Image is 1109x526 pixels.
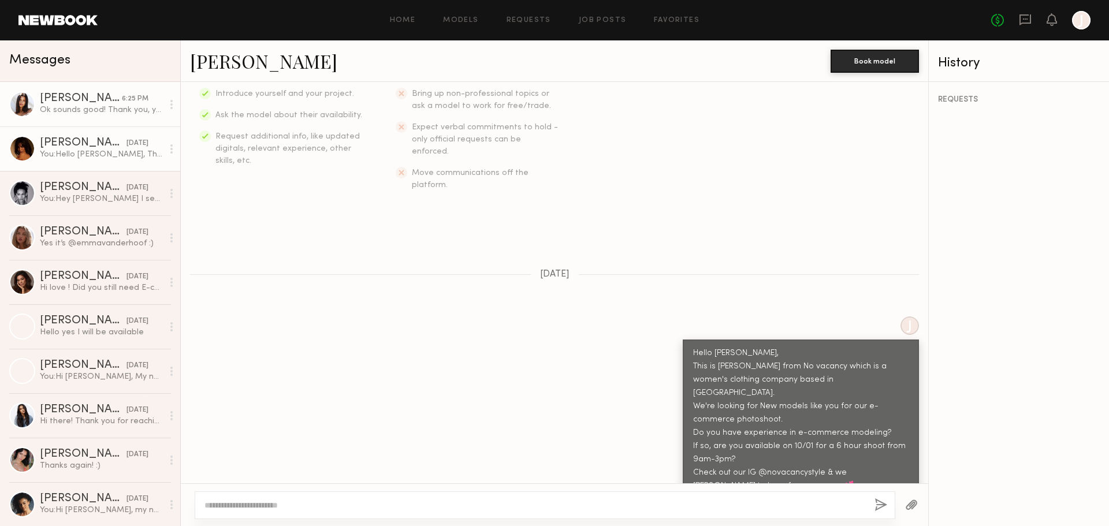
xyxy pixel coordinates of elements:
div: [DATE] [126,227,148,238]
div: Hello [PERSON_NAME], This is [PERSON_NAME] from No vacancy which is a women's clothing company ba... [693,347,909,506]
span: Messages [9,54,70,67]
span: Move communications off the platform. [412,169,529,189]
span: Introduce yourself and your project. [215,90,354,98]
a: Home [390,17,416,24]
div: [DATE] [126,405,148,416]
a: Models [443,17,478,24]
div: [DATE] [126,182,148,193]
div: [DATE] [126,449,148,460]
div: [PERSON_NAME] [40,404,126,416]
div: History [938,57,1100,70]
div: [PERSON_NAME] [40,226,126,238]
div: [PERSON_NAME] [40,493,126,505]
div: You: Hi [PERSON_NAME], My name is [PERSON_NAME] from No Vacancy which is a women's clothing compa... [40,371,163,382]
div: [DATE] [126,494,148,505]
a: Job Posts [579,17,627,24]
div: [PERSON_NAME] [40,93,122,105]
div: Hi there! Thank you for reaching out. My apologies for the delayed response. I wasn’t able to acc... [40,416,163,427]
div: You: Hey [PERSON_NAME] I sent you a DM earlier [DATE]! Could you please give us a response by the... [40,193,163,204]
button: Book model [831,50,919,73]
span: Request additional info, like updated digitals, relevant experience, other skills, etc. [215,133,360,165]
div: 6:25 PM [122,94,148,105]
a: Book model [831,55,919,65]
div: [PERSON_NAME] [40,360,126,371]
span: Expect verbal commitments to hold - only official requests can be enforced. [412,124,558,155]
div: [DATE] [126,360,148,371]
div: REQUESTS [938,96,1100,104]
div: Yes it’s @emmavanderhoof :) [40,238,163,249]
div: [PERSON_NAME] [40,315,126,327]
div: You: Hi [PERSON_NAME], my name is [PERSON_NAME] and our clothing company is based in [GEOGRAPHIC_... [40,505,163,516]
a: [PERSON_NAME] [190,49,337,73]
div: You: Hello [PERSON_NAME], This is [PERSON_NAME] from No vacancy which is a women's clothing compa... [40,149,163,160]
div: Hi love ! Did you still need E-commerce models ? [40,282,163,293]
div: [PERSON_NAME] [40,271,126,282]
div: [PERSON_NAME] [40,449,126,460]
div: [DATE] [126,271,148,282]
div: Thanks again! :) [40,460,163,471]
a: Requests [507,17,551,24]
div: [PERSON_NAME] [40,137,126,149]
a: Favorites [654,17,699,24]
span: Ask the model about their availability. [215,111,362,119]
div: [DATE] [126,316,148,327]
div: [PERSON_NAME] [40,182,126,193]
div: Hello yes I will be available [40,327,163,338]
a: J [1072,11,1091,29]
span: Bring up non-professional topics or ask a model to work for free/trade. [412,90,551,110]
div: [DATE] [126,138,148,149]
span: [DATE] [540,270,570,279]
div: Ok sounds good! Thank you, you too! 😊 [40,105,163,115]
